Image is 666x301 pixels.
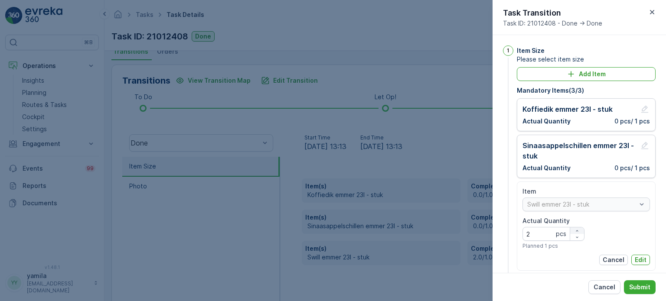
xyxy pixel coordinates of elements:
button: Add Item [517,67,656,81]
label: Actual Quantity [522,217,570,224]
p: Cancel [603,256,624,264]
p: Actual Quantity [522,117,571,126]
p: Actual Quantity [522,164,571,172]
div: 1 [503,45,513,56]
span: Planned 1 pcs [522,243,558,249]
button: Cancel [599,255,628,265]
button: Submit [624,280,656,294]
button: Edit [631,255,650,265]
button: Cancel [588,280,620,294]
p: Edit [635,256,646,264]
p: Mandatory Items ( 3 / 3 ) [517,86,656,95]
p: 0 pcs / 1 pcs [614,164,650,172]
p: pcs [556,230,566,238]
span: Task ID: 21012408 - Done -> Done [503,19,602,28]
p: Cancel [594,283,615,291]
label: Item [522,188,536,195]
p: Submit [629,283,650,291]
p: Task Transition [503,7,602,19]
p: Item Size [517,46,545,55]
p: 0 pcs / 1 pcs [614,117,650,126]
p: Add Item [579,70,606,78]
p: Koffiedik emmer 23l - stuk [522,104,613,114]
p: Sinaasappelschillen emmer 23l - stuk [522,140,640,161]
span: Please select item size [517,55,656,64]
